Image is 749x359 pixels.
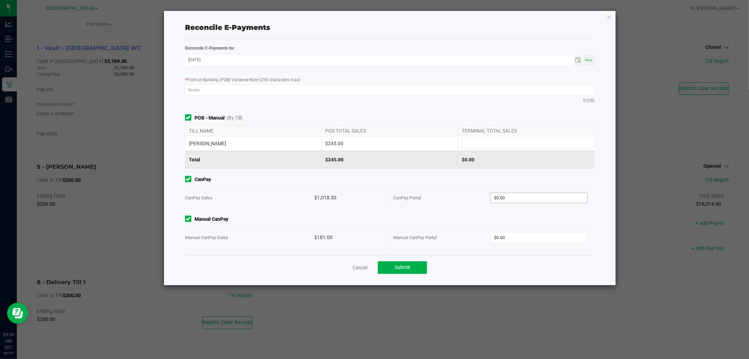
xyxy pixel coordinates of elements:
[458,126,594,136] div: TERMINAL TOTAL SALES
[322,126,458,136] div: POS TOTAL SALES
[185,46,235,51] strong: Reconcile E-Payments for
[185,235,228,240] span: Manual CanPay Sales
[394,235,437,240] span: Manual CanPay Portal
[585,58,592,62] span: Now
[394,195,421,200] span: CanPay Portal
[185,151,322,168] div: Total
[195,216,228,223] strong: Manual CanPay
[185,176,195,183] form-toggle: Include in reconciliation
[185,126,322,136] div: TILL NAME
[353,264,367,271] a: Cancel
[395,264,410,270] span: Submit
[185,22,595,33] div: Reconcile E-Payments
[458,151,594,168] div: $0.00
[185,136,322,150] div: [PERSON_NAME]
[185,216,195,223] form-toggle: Include in reconciliation
[322,151,458,168] div: $245.00
[226,114,243,122] span: (By Till)
[573,55,584,65] span: Toggle calendar
[185,114,195,122] form-toggle: Include in reconciliation
[7,303,28,324] iframe: Resource center
[195,114,225,122] strong: POB - Manual
[314,187,379,209] div: $1,018.30
[314,227,379,248] div: $181.00
[185,55,573,64] input: Date
[185,77,300,83] label: Point of Banking (POB) Variance Note (250 characters max)
[195,176,211,183] strong: CanPay
[378,261,427,274] button: Submit
[185,195,212,200] span: CanPay Sales
[583,97,594,104] span: 0/250
[322,136,458,150] div: $245.00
